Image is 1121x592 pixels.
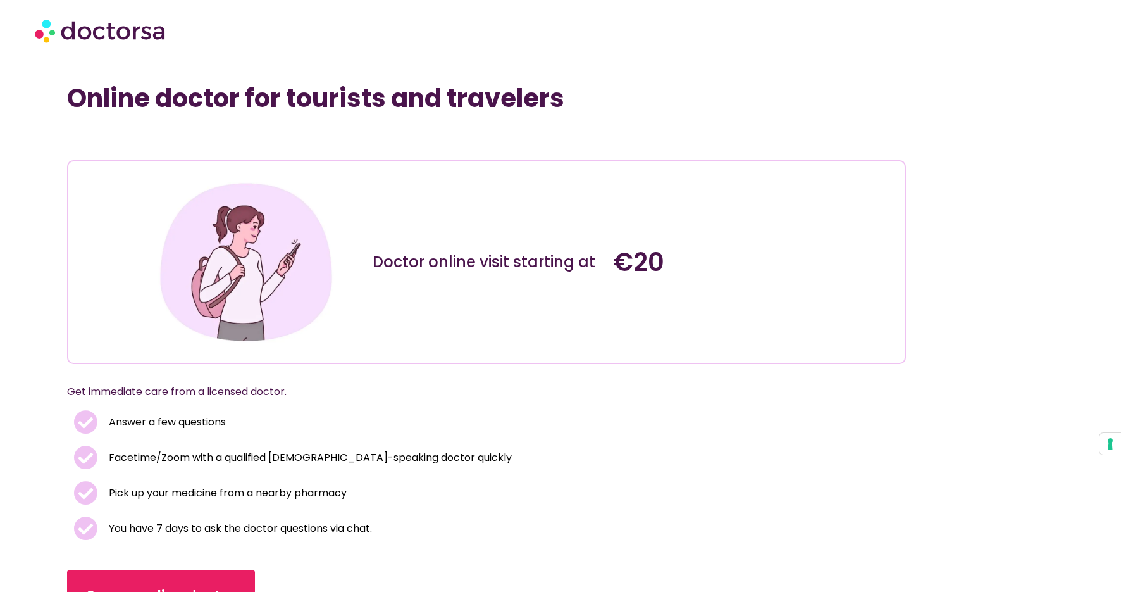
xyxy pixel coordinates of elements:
span: You have 7 days to ask the doctor questions via chat. [106,520,372,538]
span: Pick up your medicine from a nearby pharmacy [106,484,347,502]
button: Your consent preferences for tracking technologies [1099,433,1121,455]
span: Facetime/Zoom with a qualified [DEMOGRAPHIC_DATA]-speaking doctor quickly [106,449,512,467]
p: Get immediate care from a licensed doctor. [67,383,875,401]
div: Doctor online visit starting at [373,252,600,272]
h4: €20 [613,247,841,277]
span: Answer a few questions [106,413,226,431]
iframe: Customer reviews powered by Trustpilot [132,132,322,148]
h1: Online doctor for tourists and travelers [67,83,905,113]
img: Illustration depicting a young woman in a casual outfit, engaged with her smartphone. She has a p... [155,171,337,353]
